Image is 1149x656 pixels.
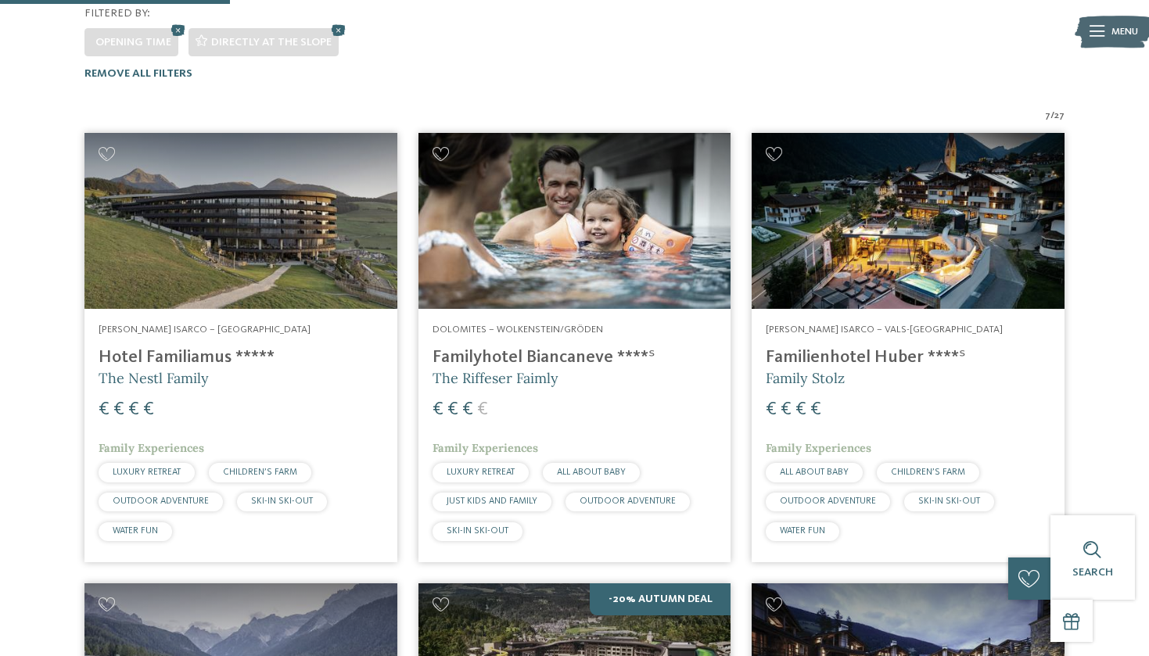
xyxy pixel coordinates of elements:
span: WATER FUN [780,526,825,536]
span: € [128,400,139,419]
a: Looking for family hotels? Find the best ones here! [PERSON_NAME] Isarco – Vals-[GEOGRAPHIC_DATA]... [752,133,1065,562]
span: Remove all filters [84,68,192,79]
span: The Nestl Family [99,369,209,387]
span: € [477,400,488,419]
span: [PERSON_NAME] Isarco – Vals-[GEOGRAPHIC_DATA] [766,324,1003,335]
span: € [99,400,110,419]
a: Looking for family hotels? Find the best ones here! Dolomites – Wolkenstein/Gröden Familyhotel Bi... [418,133,731,562]
span: Opening time [95,37,171,48]
span: LUXURY RETREAT [113,468,181,477]
span: CHILDREN’S FARM [891,468,965,477]
span: LUXURY RETREAT [447,468,515,477]
span: Family Experiences [99,441,204,455]
h4: Familyhotel Biancaneve ****ˢ [433,347,717,368]
span: € [766,400,777,419]
span: € [447,400,458,419]
span: WATER FUN [113,526,158,536]
img: Looking for family hotels? Find the best ones here! [752,133,1065,309]
span: Search [1072,567,1113,578]
span: Filtered by: [84,8,150,19]
span: OUTDOOR ADVENTURE [780,496,876,506]
span: [PERSON_NAME] Isarco – [GEOGRAPHIC_DATA] [99,324,311,335]
span: OUTDOOR ADVENTURE [580,496,676,506]
img: Looking for family hotels? Find the best ones here! [418,133,731,309]
span: JUST KIDS AND FAMILY [447,496,537,506]
span: The Riffeser Faimly [433,369,558,387]
span: € [781,400,792,419]
span: Family Experiences [766,441,871,455]
a: Looking for family hotels? Find the best ones here! [PERSON_NAME] Isarco – [GEOGRAPHIC_DATA] Hote... [84,133,397,562]
span: ALL ABOUT BABY [780,468,849,477]
span: SKI-IN SKI-OUT [918,496,980,506]
span: ALL ABOUT BABY [557,468,626,477]
span: OUTDOOR ADVENTURE [113,496,209,506]
span: 7 [1045,109,1050,123]
span: SKI-IN SKI-OUT [447,526,508,536]
span: CHILDREN’S FARM [223,468,297,477]
span: Family Stolz [766,369,845,387]
span: € [810,400,821,419]
span: € [143,400,154,419]
img: Looking for family hotels? Find the best ones here! [84,133,397,309]
span: 27 [1054,109,1065,123]
span: € [433,400,443,419]
span: € [462,400,473,419]
span: € [113,400,124,419]
h4: Familienhotel Huber ****ˢ [766,347,1050,368]
span: / [1050,109,1054,123]
span: Directly at the slope [211,37,332,48]
span: Dolomites – Wolkenstein/Gröden [433,324,603,335]
span: SKI-IN SKI-OUT [251,496,313,506]
span: € [795,400,806,419]
span: Family Experiences [433,441,538,455]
